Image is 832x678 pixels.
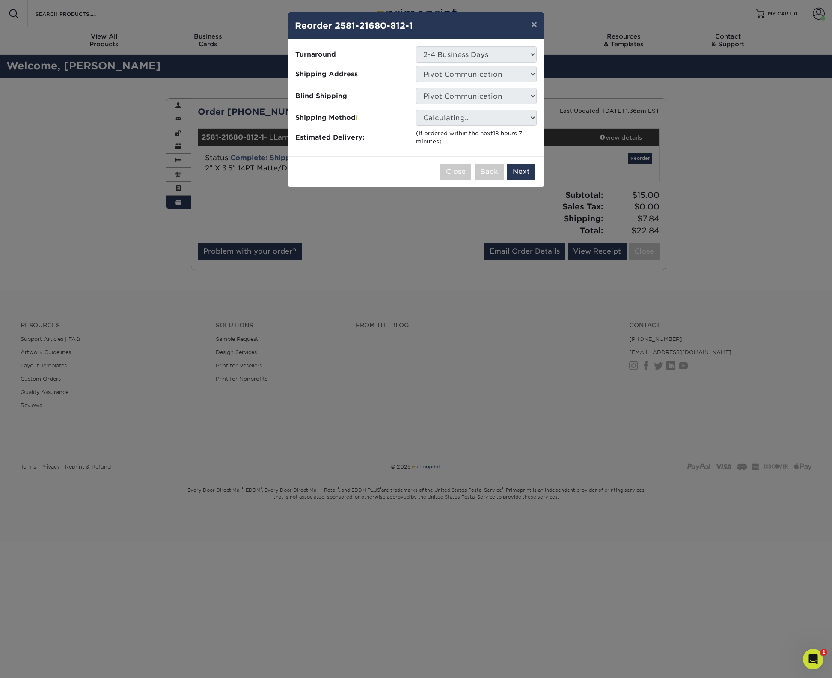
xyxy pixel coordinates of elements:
iframe: Intercom live chat [803,649,823,669]
button: Back [475,164,504,180]
div: (If ordered within the next ) [416,129,537,146]
span: Estimated Delivery: [295,133,410,143]
span: Blind Shipping [295,91,410,101]
span: 1 [820,649,827,656]
button: × [524,12,544,36]
h4: Reorder 2581-21680-812-1 [295,19,537,32]
button: Next [507,164,535,180]
span: Turnaround [295,50,410,60]
span: Shipping Method [295,113,410,123]
span: Shipping Address [295,69,410,79]
button: Close [440,164,471,180]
